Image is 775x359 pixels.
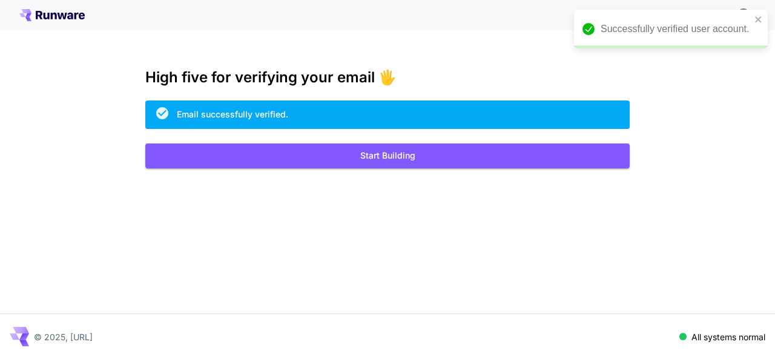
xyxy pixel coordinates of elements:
[601,22,751,36] div: Successfully verified user account.
[731,2,756,27] button: In order to qualify for free credit, you need to sign up with a business email address and click ...
[145,143,630,168] button: Start Building
[177,108,288,120] div: Email successfully verified.
[145,69,630,86] h3: High five for verifying your email 🖐️
[691,331,765,343] p: All systems normal
[754,15,763,24] button: close
[34,331,93,343] p: © 2025, [URL]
